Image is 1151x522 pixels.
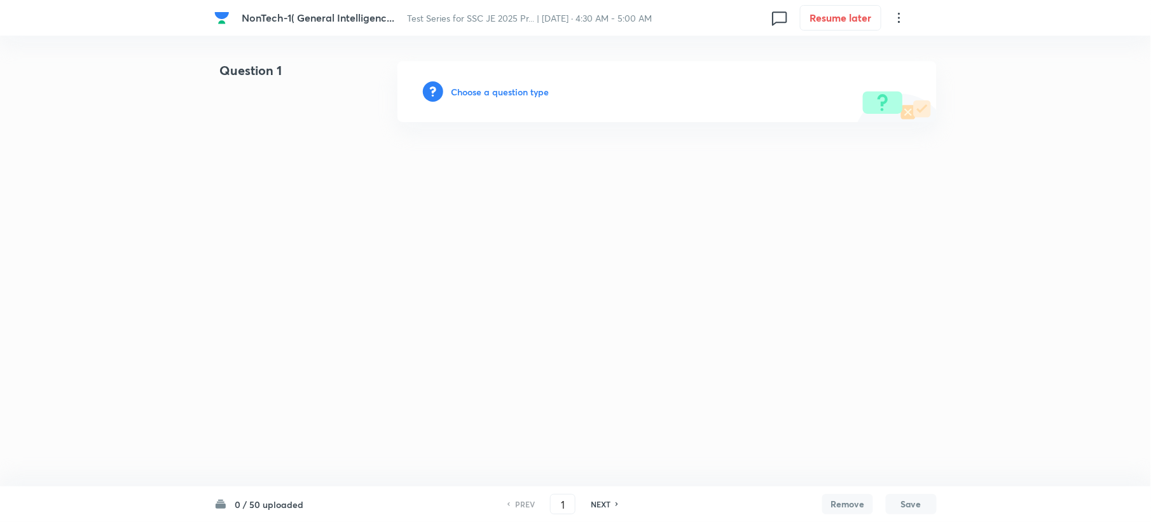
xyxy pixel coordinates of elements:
[886,494,937,514] button: Save
[235,498,303,511] h6: 0 / 50 uploaded
[214,10,230,25] img: Company Logo
[822,494,873,514] button: Remove
[800,5,881,31] button: Resume later
[214,10,232,25] a: Company Logo
[515,498,535,510] h6: PREV
[214,61,357,90] h4: Question 1
[451,85,549,99] h6: Choose a question type
[591,498,610,510] h6: NEXT
[408,12,652,24] span: Test Series for SSC JE 2025 Pr... | [DATE] · 4:30 AM - 5:00 AM
[242,11,395,24] span: NonTech-1( General Intelligenc...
